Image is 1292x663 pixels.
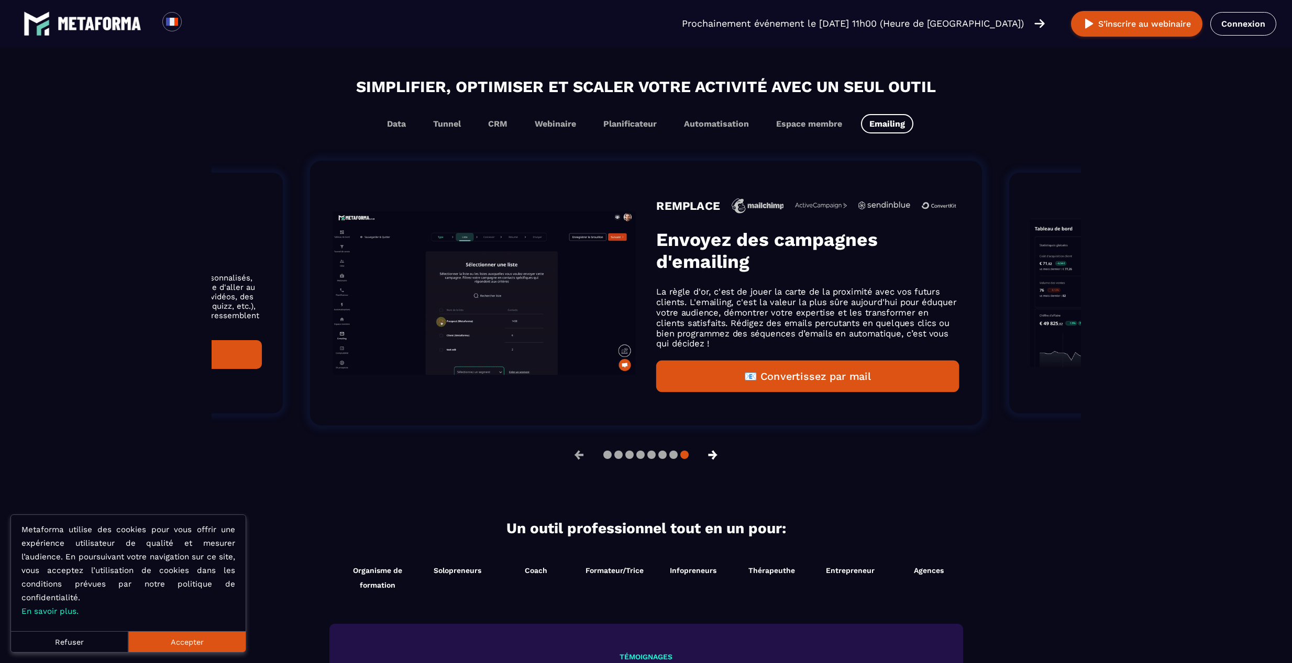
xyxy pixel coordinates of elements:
button: Automatisation [676,114,757,133]
h2: Simplifier, optimiser et scaler votre activité avec un seul outil [222,75,1070,98]
img: arrow-right [1034,18,1045,29]
h4: REMPLACE [656,199,720,212]
img: play [1083,17,1096,30]
img: icon [858,202,910,209]
h3: TÉMOIGNAGES [358,653,934,661]
p: Metaforma utilise des cookies pour vous offrir une expérience utilisateur de qualité et mesurer l... [21,523,235,618]
button: Emailing [861,114,913,133]
button: 📧 Convertissez par mail [656,361,959,392]
button: Espace membre [768,114,851,133]
button: Refuser [11,631,128,652]
img: logo [58,17,141,30]
span: Thérapeuthe [748,566,795,575]
button: Planificateur [595,114,665,133]
section: Gallery [212,144,1081,442]
h3: Envoyez des campagnes d'emailing [656,229,959,273]
div: Search for option [182,12,207,35]
img: icon [732,198,783,213]
a: En savoir plus. [21,606,79,616]
img: logo [24,10,50,37]
span: Coach [525,566,547,575]
button: ← [566,442,593,467]
span: Organisme de formation [340,563,416,592]
button: → [699,442,726,467]
p: Prochainement événement le [DATE] 11h00 (Heure de [GEOGRAPHIC_DATA]) [682,16,1024,31]
img: icon [795,203,847,208]
button: Data [379,114,414,133]
span: Formateur/Trice [586,566,644,575]
a: Connexion [1210,12,1276,36]
button: S’inscrire au webinaire [1071,11,1202,37]
span: Entrepreneur [826,566,875,575]
span: Solopreneurs [434,566,481,575]
img: fr [165,15,179,28]
input: Search for option [191,17,198,30]
button: CRM [480,114,516,133]
span: Agences [914,566,944,575]
h2: Un outil professionnel tout en un pour: [332,520,960,537]
button: Accepter [128,631,246,652]
img: icon [922,194,956,217]
button: Tunnel [425,114,469,133]
span: Infopreneurs [670,566,716,575]
img: gif [333,211,636,375]
button: Webinaire [526,114,584,133]
p: La règle d'or, c'est de jouer la carte de la proximité avec vos futurs clients. L'emailing, c'est... [656,287,959,349]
